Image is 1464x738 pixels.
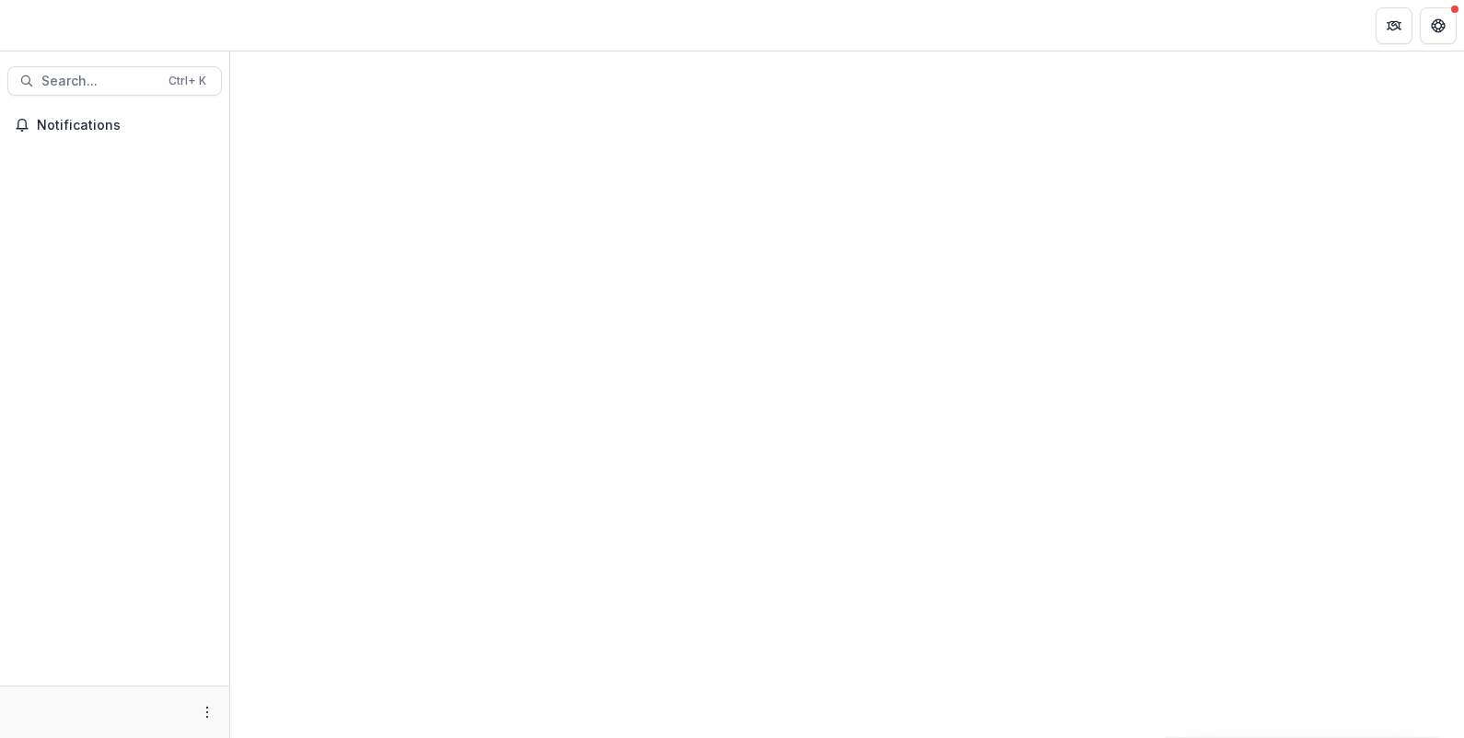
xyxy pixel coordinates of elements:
button: Notifications [7,110,222,140]
button: Partners [1376,7,1412,44]
nav: breadcrumb [238,12,316,39]
span: Notifications [37,118,215,133]
div: Ctrl + K [165,71,210,91]
span: Search... [41,74,157,89]
button: Get Help [1420,7,1457,44]
button: More [196,701,218,723]
button: Search... [7,66,222,96]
